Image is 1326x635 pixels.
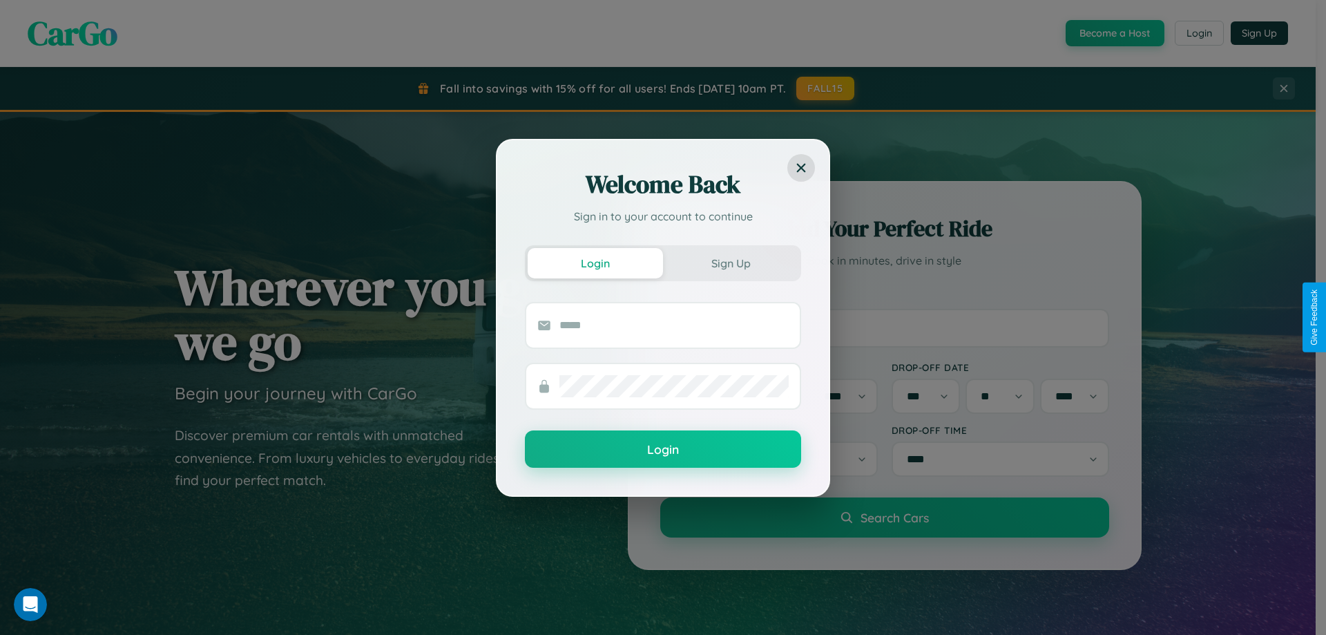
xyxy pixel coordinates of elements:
[525,430,801,468] button: Login
[528,248,663,278] button: Login
[663,248,798,278] button: Sign Up
[525,168,801,201] h2: Welcome Back
[14,588,47,621] iframe: Intercom live chat
[1309,290,1319,345] div: Give Feedback
[525,208,801,225] p: Sign in to your account to continue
